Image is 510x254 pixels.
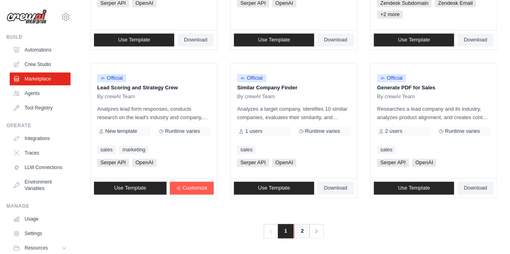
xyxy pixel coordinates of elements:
[10,101,71,114] a: Tool Registry
[10,161,71,174] a: LLM Connections
[10,213,71,225] a: Usage
[445,128,480,134] span: Runtime varies
[97,105,210,122] p: Analyzes lead form responses, conducts research on the lead's industry and company, and scores th...
[237,74,266,82] span: Official
[10,132,71,145] a: Integrations
[377,159,409,167] span: Serper API
[374,33,454,46] a: Use Template
[6,34,71,40] div: Build
[10,72,71,85] a: Marketplace
[317,33,354,46] a: Download
[305,128,340,134] span: Runtime varies
[237,93,275,100] span: By crewAI Team
[385,128,402,134] span: 2 users
[377,146,396,154] a: sales
[377,93,415,100] span: By crewAI Team
[234,182,314,194] a: Use Template
[324,37,347,43] span: Download
[377,105,490,122] p: Researches a lead company and its industry, analyzes product alignment, and creates content for a...
[118,37,150,43] span: Use Template
[184,37,207,43] span: Download
[278,224,294,238] span: 1
[132,159,156,167] span: OpenAI
[245,128,262,134] span: 1 users
[264,224,324,238] nav: Pagination
[97,159,129,167] span: Serper API
[114,185,146,191] span: Use Template
[258,37,290,43] span: Use Template
[374,182,454,194] a: Use Template
[464,185,487,191] span: Download
[377,84,490,92] p: Generate PDF for Sales
[6,9,47,25] img: Logo
[294,224,310,238] a: 2
[119,146,148,154] a: marketing
[97,74,126,82] span: Official
[234,33,314,46] a: Use Template
[25,245,48,251] span: Resources
[412,159,436,167] span: OpenAI
[237,84,350,92] p: Similar Company Finder
[105,128,137,134] span: New template
[398,37,430,43] span: Use Template
[10,43,71,56] a: Automations
[94,182,167,194] a: Use Template
[258,185,290,191] span: Use Template
[10,58,71,71] a: Crew Studio
[94,33,174,46] a: Use Template
[398,185,430,191] span: Use Template
[10,87,71,100] a: Agents
[97,146,116,154] a: sales
[237,159,269,167] span: Serper API
[6,122,71,129] div: Operate
[324,185,347,191] span: Download
[10,176,71,195] a: Environment Variables
[10,227,71,240] a: Settings
[6,203,71,209] div: Manage
[10,147,71,159] a: Traces
[457,182,493,194] a: Download
[165,128,200,134] span: Runtime varies
[237,105,350,122] p: Analyzes a target company, identifies 10 similar companies, evaluates their similarity, and provi...
[377,74,406,82] span: Official
[272,159,296,167] span: OpenAI
[457,33,493,46] a: Download
[377,10,403,19] span: +2 more
[237,146,256,154] a: sales
[317,182,354,194] a: Download
[183,185,207,191] span: Customize
[97,93,135,100] span: By crewAI Team
[464,37,487,43] span: Download
[97,84,210,92] p: Lead Scoring and Strategy Crew
[177,33,214,46] a: Download
[170,182,214,194] a: Customize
